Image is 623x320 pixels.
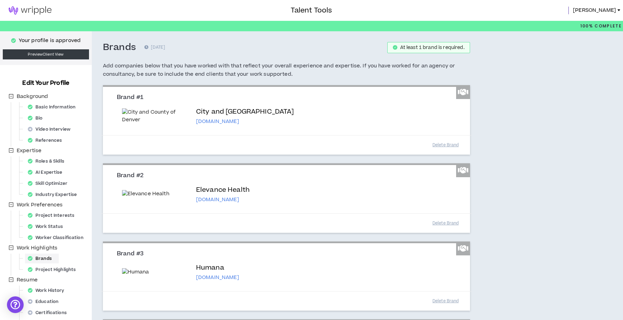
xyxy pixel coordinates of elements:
h3: Brands [103,42,136,54]
p: [DATE] [144,44,165,51]
span: Work Highlights [17,244,57,252]
h3: Brand #3 [117,250,461,258]
div: Open Intercom Messenger [7,296,24,313]
span: Background [15,92,49,101]
span: minus-square [9,277,14,282]
div: Skill Optimizer [25,179,74,188]
button: Delete Brand [428,139,463,151]
div: Brands [25,254,59,263]
a: PreviewClient View [3,49,89,59]
span: Resume [15,276,39,284]
h5: Add companies below that you have worked with that reflect your overall experience and expertise.... [103,62,470,79]
button: Delete Brand [428,295,463,307]
p: [DOMAIN_NAME] [196,118,294,125]
div: Industry Expertise [25,190,84,199]
div: Worker Classification [25,233,90,243]
span: check-circle [393,45,397,50]
div: References [25,136,69,145]
span: Background [17,93,48,100]
span: Expertise [17,147,41,154]
span: Work Preferences [15,201,64,209]
div: Video Interview [25,124,78,134]
div: AI Expertise [25,167,70,177]
p: 100% [580,21,622,31]
div: Certifications [25,308,74,318]
h3: Edit Your Profile [19,79,72,87]
div: Basic Information [25,102,82,112]
div: Project Highlights [25,265,83,274]
span: minus-square [9,94,14,99]
h3: Brand #1 [117,94,461,101]
img: Humana [122,268,188,276]
button: Delete Brand [428,217,463,229]
span: minus-square [9,148,14,153]
span: Work Highlights [15,244,59,252]
div: Work Status [25,222,70,231]
span: Work Preferences [17,201,63,208]
img: City and County of Denver [122,108,188,124]
div: Education [25,297,65,306]
span: Complete [593,23,622,29]
p: Elevance Health [196,185,250,195]
img: Elevance Health [122,190,188,198]
p: Humana [196,263,239,273]
span: Expertise [15,147,43,155]
div: Bio [25,113,50,123]
span: [PERSON_NAME] [573,7,616,14]
p: City and [GEOGRAPHIC_DATA] [196,107,294,117]
div: Project Interests [25,211,81,220]
span: minus-square [9,202,14,207]
p: [DOMAIN_NAME] [196,274,239,281]
h3: Talent Tools [291,5,332,16]
p: Your profile is approved [19,37,81,44]
p: [DOMAIN_NAME] [196,196,250,203]
span: minus-square [9,245,14,250]
span: Resume [17,276,38,284]
div: Roles & Skills [25,156,71,166]
div: Work History [25,286,71,295]
h3: Brand #2 [117,172,461,180]
div: At least 1 brand is required. [400,45,464,50]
